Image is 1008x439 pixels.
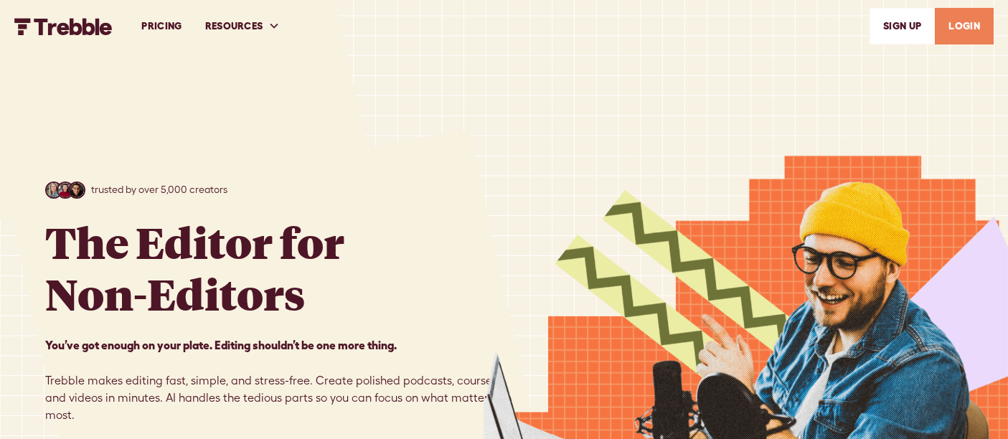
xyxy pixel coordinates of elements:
img: Trebble FM Logo [14,18,113,35]
a: PRICING [130,1,193,51]
a: LOGIN [935,8,994,44]
a: home [14,16,113,34]
div: RESOURCES [205,19,263,34]
strong: You’ve got enough on your plate. Editing shouldn’t be one more thing. ‍ [45,339,397,351]
a: SIGn UP [870,8,935,44]
p: trusted by over 5,000 creators [91,182,227,197]
div: RESOURCES [194,1,292,51]
p: Trebble makes editing fast, simple, and stress-free. Create polished podcasts, courses, and video... [45,336,504,424]
h1: The Editor for Non-Editors [45,216,344,319]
